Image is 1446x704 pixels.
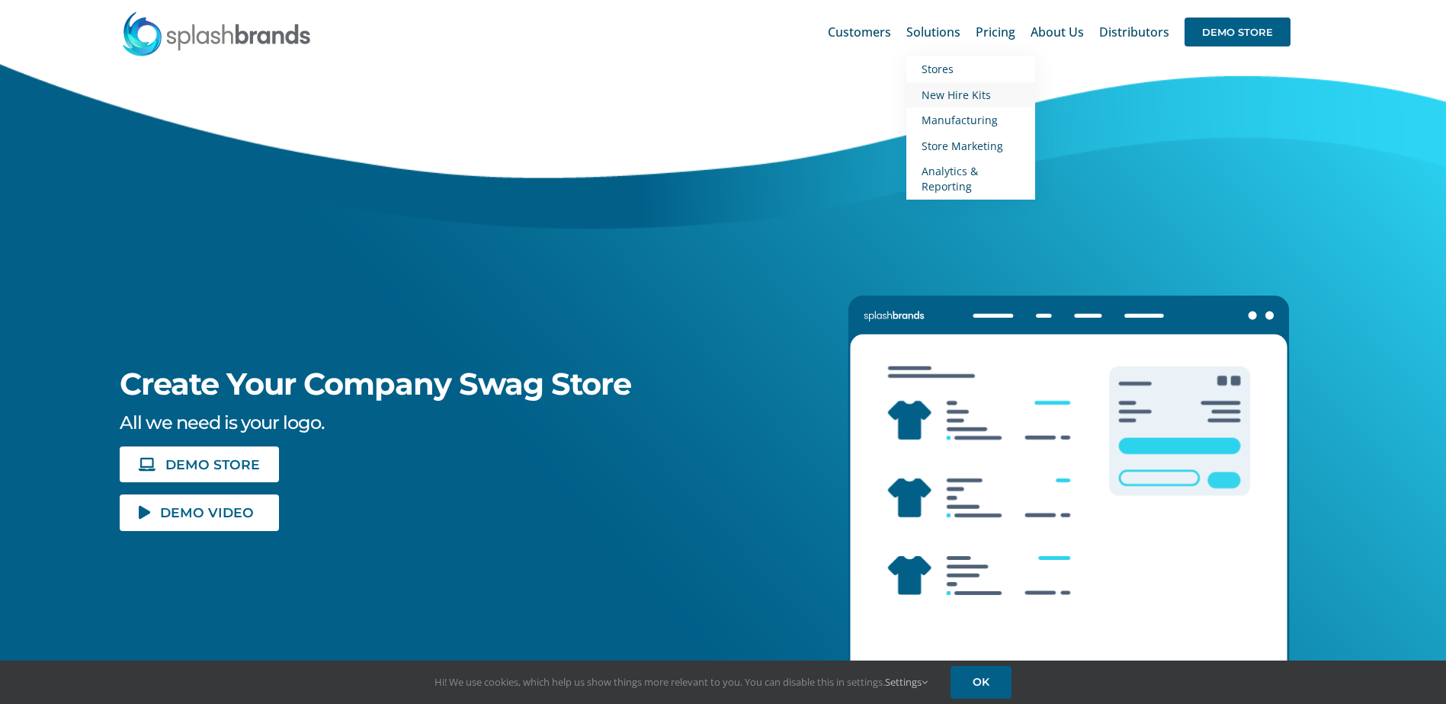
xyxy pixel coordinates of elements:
a: DEMO STORE [120,446,278,482]
span: DEMO VIDEO [160,506,254,519]
span: DEMO STORE [1185,18,1290,46]
a: Customers [828,8,891,56]
span: Analytics & Reporting [922,164,978,194]
span: Customers [828,26,891,38]
a: Manufacturing [906,107,1035,133]
a: Pricing [976,8,1015,56]
span: New Hire Kits [922,88,991,102]
span: Solutions [906,26,960,38]
span: Create Your Company Swag Store [120,365,631,402]
span: All we need is your logo. [120,411,324,434]
a: Store Marketing [906,133,1035,159]
a: Stores [906,56,1035,82]
span: Hi! We use cookies, which help us show things more relevant to you. You can disable this in setti... [434,675,928,689]
span: Store Marketing [922,139,1003,153]
span: Distributors [1099,26,1169,38]
span: Pricing [976,26,1015,38]
a: DEMO STORE [1185,8,1290,56]
span: DEMO STORE [165,458,260,471]
nav: Main Menu [828,8,1290,56]
span: Stores [922,62,954,76]
img: SplashBrands.com Logo [121,11,312,56]
a: Settings [885,675,928,689]
span: About Us [1031,26,1084,38]
a: Analytics & Reporting [906,158,1035,199]
a: OK [951,666,1012,699]
span: Manufacturing [922,113,998,127]
a: New Hire Kits [906,82,1035,108]
a: Distributors [1099,8,1169,56]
